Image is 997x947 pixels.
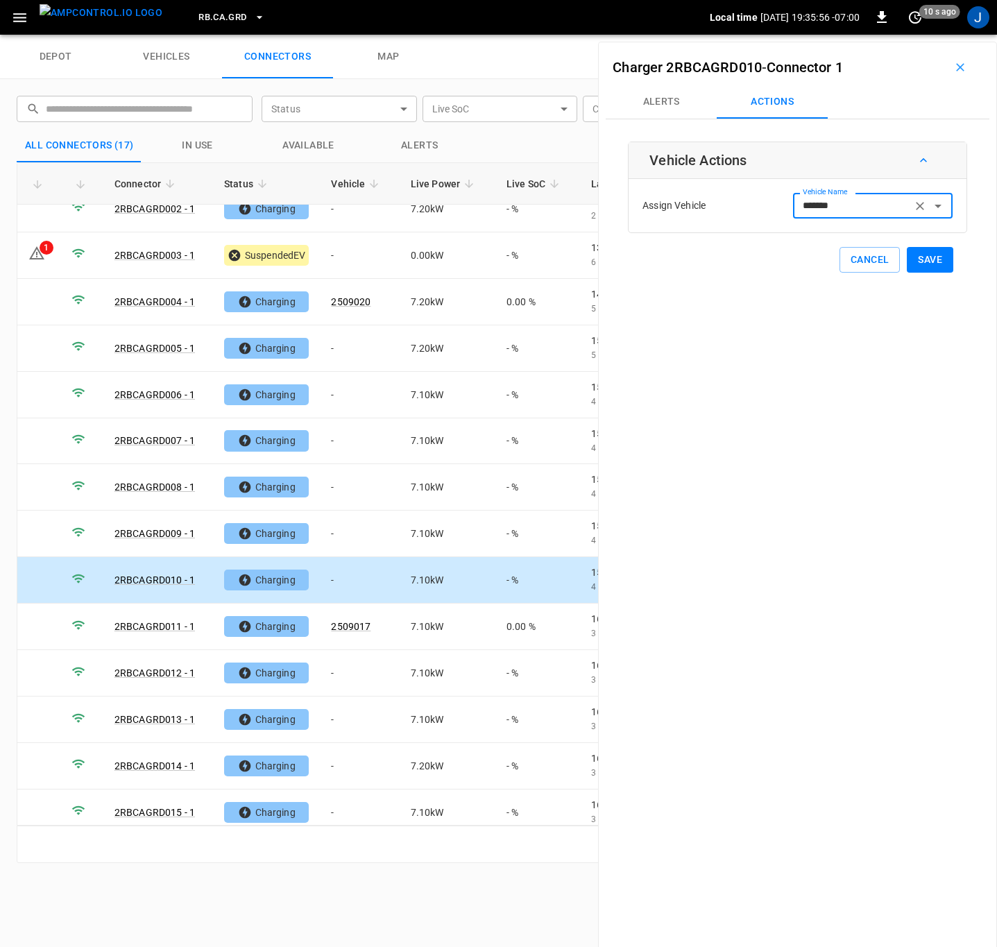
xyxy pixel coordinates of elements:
[114,296,195,307] a: 2RBCAGRD004 - 1
[613,59,762,76] a: Charger 2RBCAGRD010
[331,296,370,307] a: 2509020
[17,129,142,162] button: All Connectors (17)
[320,697,399,743] td: -
[253,129,364,162] button: Available
[400,790,495,836] td: 7.10 kW
[114,574,195,586] a: 2RBCAGRD010 - 1
[591,427,699,441] p: 15:21
[411,176,479,192] span: Live Power
[114,250,195,261] a: 2RBCAGRD003 - 1
[400,743,495,790] td: 7.20 kW
[495,790,580,836] td: - %
[591,519,699,533] p: 15:37
[40,241,53,255] div: 1
[114,343,195,354] a: 2RBCAGRD005 - 1
[222,35,333,79] a: connectors
[840,247,900,273] button: Cancel
[495,186,580,232] td: - %
[224,663,309,683] div: Charging
[591,798,699,812] p: 16:18
[193,4,270,31] button: RB.CA.GRD
[591,211,639,221] span: 2 hours ago
[910,196,930,216] button: Clear
[224,245,309,266] div: SuspendedEV
[333,35,444,79] a: map
[495,743,580,790] td: - %
[224,570,309,590] div: Charging
[495,372,580,418] td: - %
[591,241,699,255] p: 13:57
[591,380,699,394] p: 15:10
[495,650,580,697] td: - %
[320,464,399,511] td: -
[111,35,222,79] a: vehicles
[400,511,495,557] td: 7.10 kW
[320,557,399,604] td: -
[495,232,580,279] td: - %
[114,760,195,771] a: 2RBCAGRD014 - 1
[606,85,989,119] div: Connectors submenus tabs
[591,705,699,719] p: 16:47
[224,756,309,776] div: Charging
[114,435,195,446] a: 2RBCAGRD007 - 1
[400,279,495,325] td: 7.20 kW
[142,129,253,162] button: in use
[400,325,495,372] td: 7.20 kW
[904,6,926,28] button: set refresh interval
[591,489,639,499] span: 4 hours ago
[642,198,706,213] p: Assign Vehicle
[224,616,309,637] div: Charging
[591,257,639,267] span: 6 hours ago
[224,291,309,312] div: Charging
[114,807,195,818] a: 2RBCAGRD015 - 1
[320,372,399,418] td: -
[224,338,309,359] div: Charging
[919,5,960,19] span: 10 s ago
[400,372,495,418] td: 7.10 kW
[591,304,639,314] span: 5 hours ago
[591,334,699,348] p: 15:00
[591,582,639,592] span: 4 hours ago
[224,384,309,405] div: Charging
[495,279,580,325] td: 0.00 %
[400,697,495,743] td: 7.10 kW
[40,4,162,22] img: ampcontrol.io logo
[907,247,953,273] button: Save
[224,523,309,544] div: Charging
[331,621,370,632] a: 2509017
[591,612,699,626] p: 16:08
[114,621,195,632] a: 2RBCAGRD011 - 1
[767,59,843,76] a: Connector 1
[591,658,699,672] p: 16:41
[591,176,691,192] span: Last Session Start
[400,232,495,279] td: 0.00 kW
[198,10,246,26] span: RB.CA.GRD
[364,129,475,162] button: Alerts
[591,397,639,407] span: 4 hours ago
[400,604,495,650] td: 7.10 kW
[320,743,399,790] td: -
[760,10,860,24] p: [DATE] 19:35:56 -07:00
[114,203,195,214] a: 2RBCAGRD002 - 1
[506,176,563,192] span: Live SoC
[224,709,309,730] div: Charging
[495,604,580,650] td: 0.00 %
[803,187,847,198] label: Vehicle Name
[649,149,747,171] h6: Vehicle Actions
[591,443,639,453] span: 4 hours ago
[224,198,309,219] div: Charging
[114,528,195,539] a: 2RBCAGRD009 - 1
[331,176,383,192] span: Vehicle
[495,557,580,604] td: - %
[495,464,580,511] td: - %
[224,430,309,451] div: Charging
[613,56,843,78] h6: -
[400,557,495,604] td: 7.10 kW
[495,511,580,557] td: - %
[591,350,639,360] span: 5 hours ago
[495,325,580,372] td: - %
[591,722,639,731] span: 3 hours ago
[114,481,195,493] a: 2RBCAGRD008 - 1
[591,565,699,579] p: 15:43
[591,536,639,545] span: 4 hours ago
